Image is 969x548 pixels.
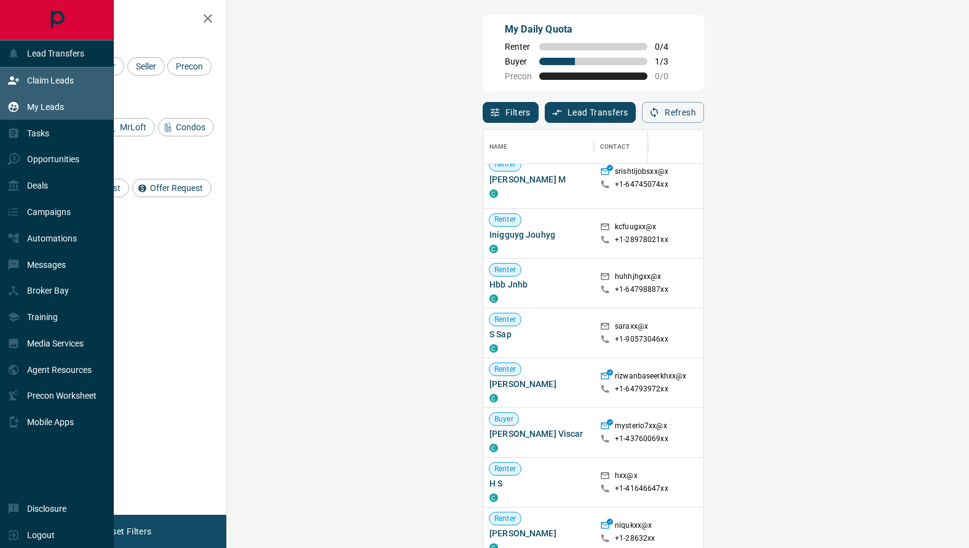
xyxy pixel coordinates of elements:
[146,183,207,193] span: Offer Request
[655,57,682,66] span: 1 / 3
[172,122,210,132] span: Condos
[158,118,214,136] div: Condos
[489,464,521,474] span: Renter
[505,71,532,81] span: Precon
[489,493,498,502] div: condos.ca
[132,179,212,197] div: Offer Request
[127,57,165,76] div: Seller
[489,344,498,353] div: condos.ca
[39,12,214,27] h2: Filters
[489,229,588,241] span: Inigguyg Jouhyg
[489,364,521,375] span: Renter
[655,42,682,52] span: 0 / 4
[489,294,498,303] div: condos.ca
[489,328,588,340] span: S Sap
[483,130,594,164] div: Name
[489,477,588,490] span: H S
[172,61,207,71] span: Precon
[489,173,588,186] span: [PERSON_NAME] M
[615,434,668,444] p: +1- 43760069xx
[615,179,668,190] p: +1- 64745074xx
[505,57,532,66] span: Buyer
[594,130,692,164] div: Contact
[489,189,498,198] div: condos.ca
[132,61,160,71] span: Seller
[505,22,682,37] p: My Daily Quota
[116,122,151,132] span: MrLoft
[489,378,588,390] span: [PERSON_NAME]
[489,315,521,325] span: Renter
[93,521,159,542] button: Reset Filters
[600,130,630,164] div: Contact
[655,71,682,81] span: 0 / 0
[489,215,521,225] span: Renter
[615,321,648,334] p: saraxx@x
[615,284,668,295] p: +1- 64798887xx
[489,514,521,524] span: Renter
[642,102,704,123] button: Refresh
[489,160,521,170] span: Renter
[489,527,588,539] span: [PERSON_NAME]
[102,118,155,136] div: MrLoft
[615,520,652,533] p: niqukxx@x
[615,371,686,384] p: rizwanbaseerkhxx@x
[167,57,212,76] div: Precon
[545,102,636,123] button: Lead Transfers
[615,222,656,235] p: kcfuugxx@x
[489,265,521,275] span: Renter
[489,394,498,402] div: condos.ca
[615,483,668,494] p: +1- 41646647xx
[615,235,668,245] p: +1- 28978021xx
[615,421,667,434] p: mysterio7xx@x
[505,42,532,52] span: Renter
[489,428,588,440] span: [PERSON_NAME] Viscar
[615,471,638,483] p: hxx@x
[615,272,661,284] p: huhhjhgxx@x
[489,130,508,164] div: Name
[615,533,655,544] p: +1- 28632xx
[615,384,668,394] p: +1- 64793972xx
[615,334,668,345] p: +1- 90573046xx
[489,414,518,425] span: Buyer
[489,245,498,253] div: condos.ca
[615,166,668,179] p: srishtijobsxx@x
[489,278,588,291] span: Hbb Jnhb
[489,444,498,452] div: condos.ca
[483,102,539,123] button: Filters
